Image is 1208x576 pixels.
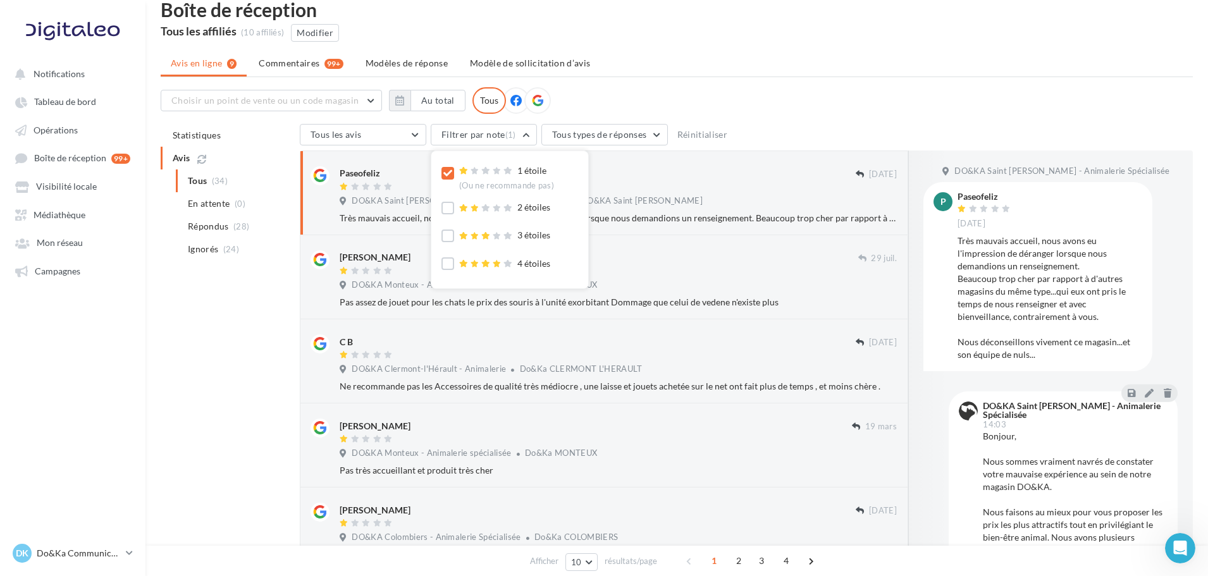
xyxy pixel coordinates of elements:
span: Accueil [9,426,41,435]
div: • Il y a 10 sem [109,104,171,117]
span: 10 [571,557,582,567]
div: Très mauvais accueil, nous avons eu l'impression de déranger lorsque nous demandions un renseigne... [958,235,1142,361]
div: 1 étoile [459,164,554,192]
span: DO&KA Saint [PERSON_NAME] - Animalerie Spécialisée [352,195,567,207]
button: Choisir un point de vente ou un code magasin [161,90,382,111]
div: Tous [472,87,506,114]
button: Tous les avis [300,124,426,145]
span: [DATE] [958,218,985,230]
span: Tâches [162,426,192,435]
span: Mon réseau [37,238,83,248]
span: P [940,195,946,208]
button: 10 [565,553,598,571]
img: Profile image for Service-Client [15,372,40,397]
span: 3 [751,551,772,571]
a: DK Do&Ka Communication [10,541,135,565]
span: 14:03 [983,420,1006,429]
span: Modèles de réponse [366,58,448,68]
span: DO&KA Monteux - Animalerie spécialisée [352,279,511,291]
span: DO&KA Saint [PERSON_NAME] - Animalerie Spécialisée [954,166,1169,177]
span: DO&KA Monteux - Animalerie spécialisée [352,448,511,459]
span: Opérations [34,125,78,135]
span: Commentaires [259,57,319,70]
div: 4 étoiles [459,257,550,271]
span: DO&KA Saint Jean de Luz [581,195,703,205]
img: Profile image for Service-Client [15,185,40,210]
span: DK [16,547,28,560]
span: (0) [235,199,245,209]
div: Très mauvais accueil, nous avons eu l'impression de déranger lorsque nous demandions un renseigne... [340,212,897,224]
span: Do&Ka CLERMONT L'HERAULT [520,364,643,374]
div: • Il y a 20 sem [109,291,171,304]
button: Au total [389,90,465,111]
div: • Il y a 21 sem [109,338,171,351]
p: Do&Ka Communication [37,547,121,560]
div: 99+ [324,59,343,69]
span: Campagnes [35,266,80,276]
span: [DATE] [869,505,897,517]
button: Conversations [101,395,152,445]
div: Service-Client [45,197,106,211]
span: En attente [188,197,230,210]
button: Aide [202,395,253,445]
span: DO&KA Colombiers - Animalerie Spécialisée [352,532,521,543]
img: Profile image for Service-Client [15,44,40,70]
span: DO&KA Clermont-l'Hérault - Animalerie [352,364,506,375]
div: (Ou ne recommande pas) [459,180,554,192]
button: Réinitialiser [672,127,733,142]
span: Tous les avis [311,129,362,140]
span: Ignorés [188,243,218,255]
div: Fermer [222,5,245,28]
a: Mon réseau [8,231,138,254]
div: • Il y a 10 sem [109,150,171,164]
a: Boîte de réception 99+ [8,146,138,169]
div: Service-Client [45,104,106,117]
span: Médiathèque [34,209,85,220]
span: Tableau de bord [34,97,96,107]
h1: Conversations [80,6,176,27]
div: Pas très accueillant et produit très cher [340,464,897,477]
div: 3 étoiles [459,229,550,242]
div: 2 étoiles [459,201,550,214]
span: Do&Ka COLOMBIERS [534,532,618,542]
button: Filtrer par note(1) [431,124,537,145]
span: Statistiques [173,130,221,140]
div: [PERSON_NAME] [340,420,410,432]
img: Profile image for Service-Client [15,91,40,116]
span: 29 juil. [871,253,897,264]
div: Service-Client [45,291,106,304]
div: [PERSON_NAME] [340,504,410,517]
span: 4 [776,551,796,571]
span: Actualités [54,426,97,435]
span: Afficher [530,555,558,567]
span: (28) [233,221,249,231]
span: Visibilité locale [36,181,97,192]
div: 99+ [111,154,130,164]
button: Notifications [8,62,133,85]
div: Service-Client [45,244,106,257]
span: Choisir un point de vente ou un code magasin [171,95,359,106]
div: C B [340,336,353,348]
img: Profile image for Service-Client [15,325,40,350]
span: On se voit le [DATE] ? Au programme : Conférences et ateliers pour échanger et s'inspirer entre p... [45,372,869,383]
button: Tous types de réponses [541,124,668,145]
iframe: Intercom live chat [1165,533,1195,563]
div: • Il y a 3j [109,57,146,70]
span: résultats/page [605,555,657,567]
span: Répondus [188,220,229,233]
a: Opérations [8,118,138,141]
span: (1) [505,130,516,140]
div: • Il y a 24 sem [109,384,171,398]
button: Tâches [152,395,202,445]
img: Profile image for Service-Client [15,231,40,257]
div: [PERSON_NAME] [340,251,410,264]
button: Actualités [51,395,101,445]
div: • Il y a 13 sem [109,197,171,211]
div: DO&KA Saint [PERSON_NAME] - Animalerie Spécialisée [983,401,1165,419]
span: Tous types de réponses [552,129,647,140]
span: [DATE] [869,337,897,348]
div: Service-Client [45,384,106,398]
button: Au total [410,90,465,111]
div: • Il y a 14 sem [109,244,171,257]
div: Pas assez de jouet pour les chats le prix des souris à l'unité exorbitant Dommage que celui de ve... [340,296,897,309]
